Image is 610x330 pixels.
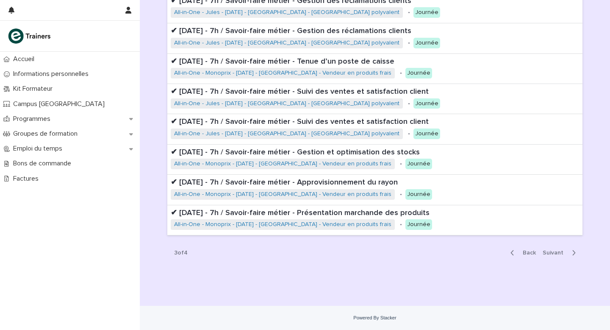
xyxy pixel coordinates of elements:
[539,249,582,257] button: Next
[167,175,582,205] a: ✔ [DATE] - 7h / Savoir-faire métier - Approvisionnement du rayonAll-in-One - Monoprix - [DATE] - ...
[408,100,410,107] p: •
[10,145,69,153] p: Emploi du temps
[10,100,111,108] p: Campus [GEOGRAPHIC_DATA]
[167,205,582,235] a: ✔ [DATE] - 7h / Savoir-faire métier - Présentation marchande des produitsAll-in-One - Monoprix - ...
[174,9,399,16] a: All-in-One - Jules - [DATE] - [GEOGRAPHIC_DATA] - [GEOGRAPHIC_DATA] polyvalent
[408,9,410,16] p: •
[7,28,53,45] img: K0CqGN7SDeD6s4JG8KQk
[10,85,59,93] p: Kit Formateur
[405,159,432,169] div: Journée
[167,145,582,175] a: ✔ [DATE] - 7h / Savoir-faire métier - Gestion et optimisation des stocksAll-in-One - Monoprix - [...
[405,189,432,200] div: Journée
[353,315,396,320] a: Powered By Stacker
[400,221,402,228] p: •
[408,130,410,137] p: •
[10,159,78,168] p: Bons de commande
[543,250,568,256] span: Next
[504,249,539,257] button: Back
[10,55,41,63] p: Accueil
[171,117,579,127] p: ✔ [DATE] - 7h / Savoir-faire métier - Suivi des ventes et satisfaction client
[518,250,536,256] span: Back
[413,38,440,48] div: Journée
[171,27,579,36] p: ✔ [DATE] - 7h / Savoir-faire métier - Gestion des réclamations clients
[167,23,582,53] a: ✔ [DATE] - 7h / Savoir-faire métier - Gestion des réclamations clientsAll-in-One - Jules - [DATE]...
[174,70,391,77] a: All-in-One - Monoprix - [DATE] - [GEOGRAPHIC_DATA] - Vendeur en produits frais
[400,191,402,198] p: •
[174,221,391,228] a: All-in-One - Monoprix - [DATE] - [GEOGRAPHIC_DATA] - Vendeur en produits frais
[167,114,582,144] a: ✔ [DATE] - 7h / Savoir-faire métier - Suivi des ventes et satisfaction clientAll-in-One - Jules -...
[405,68,432,78] div: Journée
[167,54,582,84] a: ✔ [DATE] - 7h / Savoir-faire métier - Tenue d’un poste de caisseAll-in-One - Monoprix - [DATE] - ...
[174,191,391,198] a: All-in-One - Monoprix - [DATE] - [GEOGRAPHIC_DATA] - Vendeur en produits frais
[10,115,57,123] p: Programmes
[408,39,410,47] p: •
[10,175,45,183] p: Factures
[171,148,579,157] p: ✔ [DATE] - 7h / Savoir-faire métier - Gestion et optimisation des stocks
[171,87,579,97] p: ✔ [DATE] - 7h / Savoir-faire métier - Suivi des ventes et satisfaction client
[413,129,440,139] div: Journée
[171,57,579,67] p: ✔ [DATE] - 7h / Savoir-faire métier - Tenue d’un poste de caisse
[171,178,579,187] p: ✔ [DATE] - 7h / Savoir-faire métier - Approvisionnement du rayon
[174,160,391,168] a: All-in-One - Monoprix - [DATE] - [GEOGRAPHIC_DATA] - Vendeur en produits frais
[413,7,440,18] div: Journée
[400,70,402,77] p: •
[167,243,194,263] p: 3 of 4
[405,219,432,230] div: Journée
[400,160,402,168] p: •
[174,100,399,107] a: All-in-One - Jules - [DATE] - [GEOGRAPHIC_DATA] - [GEOGRAPHIC_DATA] polyvalent
[167,84,582,114] a: ✔ [DATE] - 7h / Savoir-faire métier - Suivi des ventes et satisfaction clientAll-in-One - Jules -...
[171,209,579,218] p: ✔ [DATE] - 7h / Savoir-faire métier - Présentation marchande des produits
[174,130,399,137] a: All-in-One - Jules - [DATE] - [GEOGRAPHIC_DATA] - [GEOGRAPHIC_DATA] polyvalent
[174,39,399,47] a: All-in-One - Jules - [DATE] - [GEOGRAPHIC_DATA] - [GEOGRAPHIC_DATA] polyvalent
[413,98,440,109] div: Journée
[10,130,84,138] p: Groupes de formation
[10,70,95,78] p: Informations personnelles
